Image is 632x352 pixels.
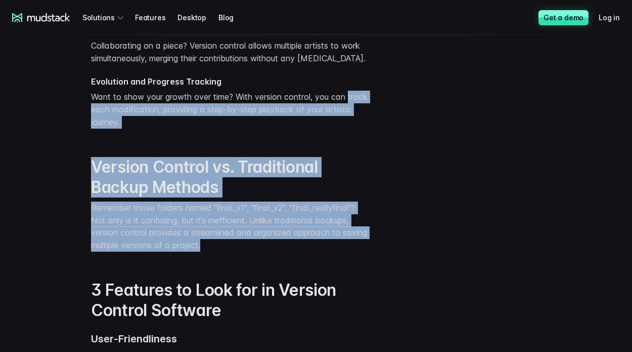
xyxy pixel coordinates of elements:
p: Collaborating on a piece? Version control allows multiple artists to work simultaneously, merging... [91,40,369,65]
strong: 3 Features to Look for in Version Control Software [91,280,336,320]
div: Solutions [82,8,127,27]
a: Features [135,8,177,27]
a: Desktop [177,8,218,27]
strong: User-Friendliness [91,333,177,345]
strong: Evolution and Progress Tracking [91,76,221,87]
a: Log in [599,8,632,27]
p: Remember those folders named "final_v1", "final_v2", "final_reallyfinal"? Not only is it confusin... [91,202,369,252]
a: mudstack logo [12,13,70,22]
p: Want to show your growth over time? With version control, you can track each modification, provid... [91,91,369,128]
strong: Version Control vs. Traditional Backup Methods [91,157,318,197]
a: Get a demo [538,10,589,25]
a: Blog [218,8,246,27]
